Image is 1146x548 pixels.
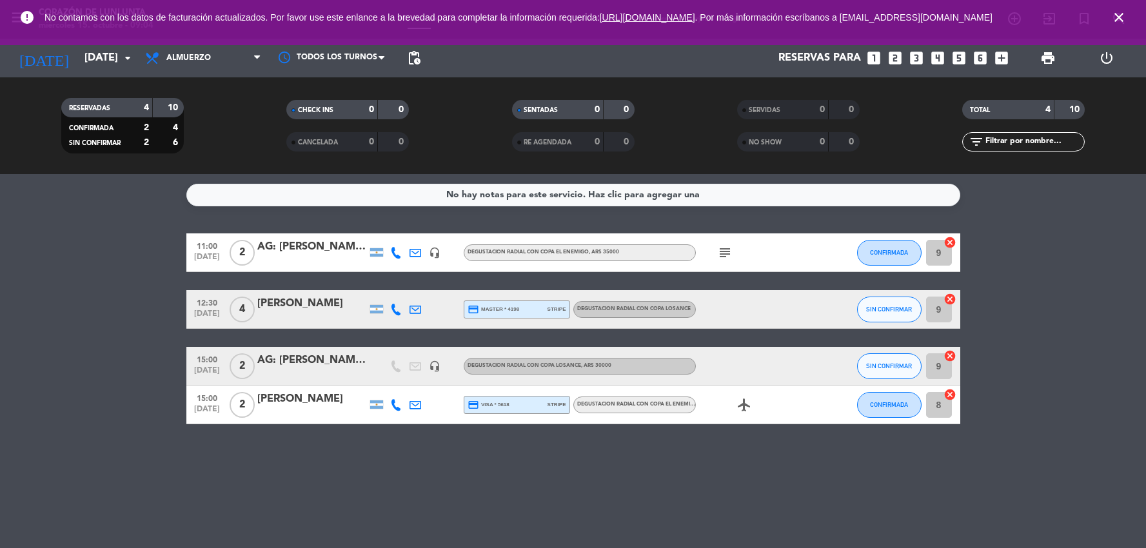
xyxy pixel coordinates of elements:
i: close [1111,10,1127,25]
span: SIN CONFIRMAR [866,362,912,369]
strong: 0 [595,105,600,114]
span: [DATE] [191,253,223,268]
input: Filtrar por nombre... [984,135,1084,149]
i: arrow_drop_down [120,50,135,66]
strong: 0 [624,137,631,146]
strong: 0 [849,105,856,114]
span: RESERVADAS [69,105,110,112]
i: error [19,10,35,25]
span: SERVIDAS [749,107,780,113]
span: , ARS 30000 [581,363,611,368]
i: looks_5 [951,50,967,66]
span: CANCELADA [298,139,338,146]
span: Reservas para [778,52,861,64]
div: No hay notas para este servicio. Haz clic para agregar una [446,188,700,202]
span: , ARS 35000 [589,250,619,255]
i: looks_one [865,50,882,66]
span: TOTAL [970,107,990,113]
span: 2 [230,240,255,266]
span: 4 [230,297,255,322]
span: [DATE] [191,405,223,420]
span: stripe [548,305,566,313]
strong: 0 [820,105,825,114]
strong: 0 [369,105,374,114]
span: stripe [548,400,566,409]
span: SENTADAS [524,107,558,113]
strong: 0 [595,137,600,146]
strong: 0 [369,137,374,146]
div: AG: [PERSON_NAME]/[PERSON_NAME] [257,239,367,255]
button: SIN CONFIRMAR [857,297,922,322]
a: [URL][DOMAIN_NAME] [600,12,695,23]
i: power_settings_new [1099,50,1114,66]
i: cancel [943,236,956,249]
i: looks_two [887,50,904,66]
span: pending_actions [406,50,422,66]
span: visa * 5618 [468,399,509,411]
span: CHECK INS [298,107,333,113]
i: looks_3 [908,50,925,66]
span: 2 [230,353,255,379]
i: credit_card [468,399,479,411]
span: NO SHOW [749,139,782,146]
span: 2 [230,392,255,418]
i: looks_6 [972,50,989,66]
button: CONFIRMADA [857,240,922,266]
span: SIN CONFIRMAR [866,306,912,313]
strong: 0 [399,105,406,114]
strong: 0 [820,137,825,146]
span: Almuerzo [166,54,211,63]
button: CONFIRMADA [857,392,922,418]
div: [PERSON_NAME] [257,391,367,407]
i: headset_mic [429,247,440,259]
strong: 0 [399,137,406,146]
div: [PERSON_NAME] [257,295,367,312]
div: LOG OUT [1078,39,1136,77]
i: cancel [943,293,956,306]
strong: 10 [1069,105,1082,114]
span: 15:00 [191,390,223,405]
strong: 0 [849,137,856,146]
i: headset_mic [429,360,440,372]
span: SIN CONFIRMAR [69,140,121,146]
strong: 4 [144,103,149,112]
span: DEGUSTACION RADIAL CON COPA EL ENEMIGO [577,402,698,407]
strong: 10 [168,103,181,112]
span: [DATE] [191,366,223,381]
i: looks_4 [929,50,946,66]
span: 11:00 [191,238,223,253]
strong: 0 [624,105,631,114]
i: airplanemode_active [736,397,752,413]
strong: 2 [144,138,149,147]
span: print [1040,50,1056,66]
i: credit_card [468,304,479,315]
i: cancel [943,388,956,401]
i: cancel [943,349,956,362]
div: AG: [PERSON_NAME] AGENCIA [257,352,367,369]
span: RE AGENDADA [524,139,571,146]
span: DEGUSTACION RADIAL CON COPA EL ENEMIGO [468,250,619,255]
span: master * 4198 [468,304,520,315]
span: DEGUSTACION RADIAL CON COPA LOSANCE [577,306,691,311]
span: 15:00 [191,351,223,366]
a: . Por más información escríbanos a [EMAIL_ADDRESS][DOMAIN_NAME] [695,12,993,23]
span: CONFIRMADA [870,249,908,256]
i: subject [717,245,733,260]
i: [DATE] [10,44,78,72]
i: filter_list [969,134,984,150]
span: 12:30 [191,295,223,309]
span: DEGUSTACION RADIAL CON COPA LOSANCE [468,363,611,368]
span: [DATE] [191,309,223,324]
strong: 4 [1045,105,1051,114]
button: SIN CONFIRMAR [857,353,922,379]
span: CONFIRMADA [870,401,908,408]
span: CONFIRMADA [69,125,114,132]
strong: 4 [173,123,181,132]
i: add_box [993,50,1010,66]
strong: 2 [144,123,149,132]
strong: 6 [173,138,181,147]
span: No contamos con los datos de facturación actualizados. Por favor use este enlance a la brevedad p... [44,12,993,23]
